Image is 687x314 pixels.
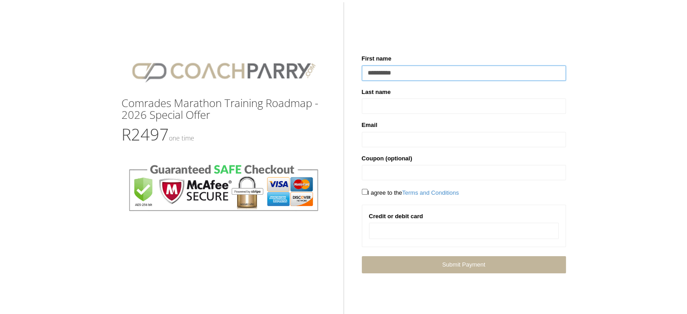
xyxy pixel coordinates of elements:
[122,54,326,88] img: CPlogo.png
[362,256,566,273] a: Submit Payment
[169,134,194,142] small: One time
[375,227,553,235] iframe: Secure card payment input frame
[369,212,423,221] label: Credit or debit card
[362,88,391,97] label: Last name
[362,121,378,130] label: Email
[442,261,485,268] span: Submit Payment
[402,189,459,196] a: Terms and Conditions
[362,189,459,196] span: I agree to the
[122,123,194,145] span: R2497
[362,154,412,163] label: Coupon (optional)
[362,54,392,63] label: First name
[122,97,326,121] h3: Comrades Marathon Training Roadmap - 2026 Special Offer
